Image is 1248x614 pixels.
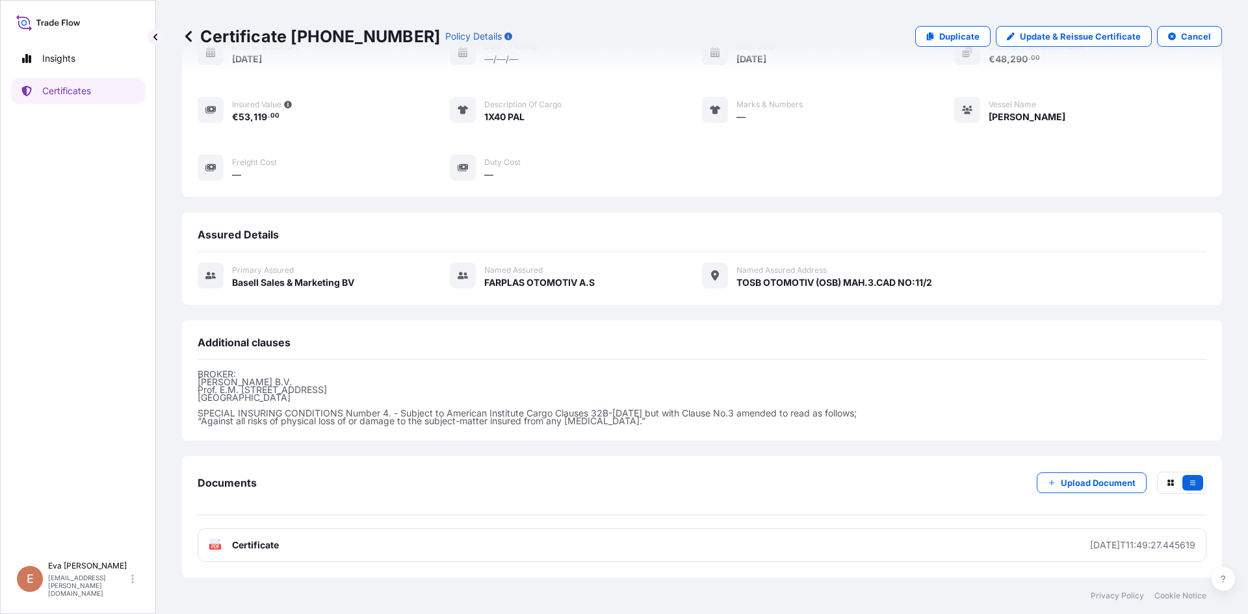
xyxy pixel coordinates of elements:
[198,336,291,349] span: Additional clauses
[484,110,525,123] span: 1X40 PAL
[232,265,294,275] span: Primary assured
[989,99,1036,110] span: Vessel Name
[198,370,1206,425] p: BROKER: [PERSON_NAME] B.V. Prof. E.M. [STREET_ADDRESS] [GEOGRAPHIC_DATA] SPECIAL INSURING CONDITI...
[736,99,803,110] span: Marks & Numbers
[232,157,277,168] span: Freight Cost
[42,52,75,65] p: Insights
[484,265,543,275] span: Named Assured
[232,539,279,552] span: Certificate
[1091,591,1144,601] a: Privacy Policy
[1090,539,1195,552] div: [DATE]T11:49:27.445619
[484,99,562,110] span: Description of cargo
[27,572,34,585] span: E
[484,157,521,168] span: Duty Cost
[736,265,827,275] span: Named Assured Address
[736,276,932,289] span: TOSB OTOMOTIV (OSB) MAH.3.CAD NO:11/2
[939,30,980,43] p: Duplicate
[232,276,354,289] span: Basell Sales & Marketing BV
[989,110,1065,123] span: [PERSON_NAME]
[1020,30,1141,43] p: Update & Reissue Certificate
[1154,591,1206,601] a: Cookie Notice
[1037,472,1147,493] button: Upload Document
[270,114,279,118] span: 00
[996,26,1152,47] a: Update & Reissue Certificate
[445,30,502,43] p: Policy Details
[42,84,91,97] p: Certificates
[198,228,279,241] span: Assured Details
[1181,30,1211,43] p: Cancel
[11,78,145,104] a: Certificates
[253,112,267,122] span: 119
[250,112,253,122] span: ,
[232,112,239,122] span: €
[48,561,129,571] p: Eva [PERSON_NAME]
[915,26,991,47] a: Duplicate
[1061,476,1136,489] p: Upload Document
[232,99,281,110] span: Insured Value
[484,276,595,289] span: FARPLAS OTOMOTIV A.S
[11,45,145,71] a: Insights
[736,110,746,123] span: —
[268,114,270,118] span: .
[198,476,257,489] span: Documents
[484,168,493,181] span: —
[232,168,241,181] span: —
[48,574,129,597] p: [EMAIL_ADDRESS][PERSON_NAME][DOMAIN_NAME]
[198,528,1206,562] a: PDFCertificate[DATE]T11:49:27.445619
[239,112,250,122] span: 53
[211,544,220,549] text: PDF
[182,26,440,47] p: Certificate [PHONE_NUMBER]
[1157,26,1222,47] button: Cancel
